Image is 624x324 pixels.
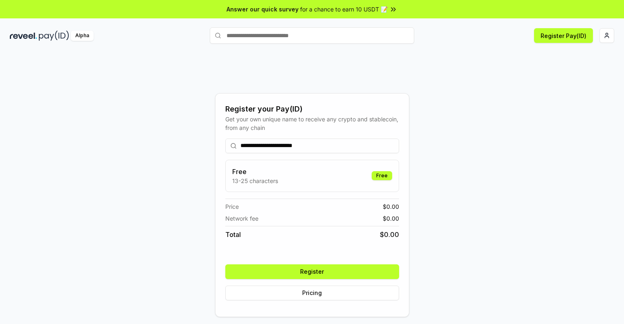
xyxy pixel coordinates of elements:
[534,28,593,43] button: Register Pay(ID)
[227,5,299,13] span: Answer our quick survey
[10,31,37,41] img: reveel_dark
[232,177,278,185] p: 13-25 characters
[380,230,399,239] span: $ 0.00
[225,115,399,132] div: Get your own unique name to receive any crypto and stablecoin, from any chain
[225,230,241,239] span: Total
[300,5,388,13] span: for a chance to earn 10 USDT 📝
[225,214,258,223] span: Network fee
[71,31,94,41] div: Alpha
[225,264,399,279] button: Register
[225,202,239,211] span: Price
[372,171,392,180] div: Free
[225,103,399,115] div: Register your Pay(ID)
[383,214,399,223] span: $ 0.00
[232,167,278,177] h3: Free
[39,31,69,41] img: pay_id
[383,202,399,211] span: $ 0.00
[225,286,399,300] button: Pricing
